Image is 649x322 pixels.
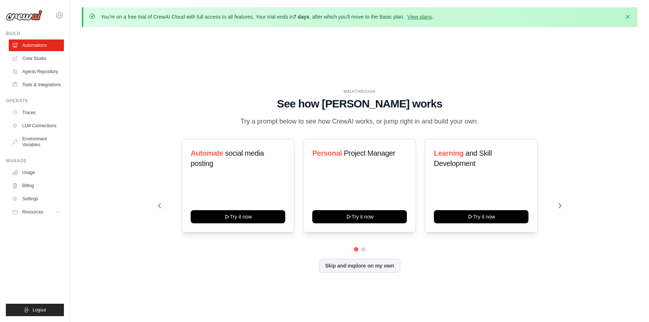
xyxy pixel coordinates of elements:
[434,149,463,157] span: Learning
[6,304,64,316] button: Logout
[191,149,264,167] span: social media posting
[6,98,64,104] div: Operate
[293,14,309,20] strong: 7 days
[101,13,434,20] p: You're on a free trial of CrewAI Cloud with full access to all features. Your trial ends in , aft...
[22,209,43,215] span: Resources
[344,149,395,157] span: Project Manager
[9,133,64,151] a: Environment Variables
[9,180,64,192] a: Billing
[9,107,64,118] a: Traces
[9,66,64,77] a: Agents Repository
[9,53,64,64] a: Crew Studio
[9,39,64,51] a: Automations
[191,149,223,157] span: Automate
[319,259,400,273] button: Skip and explore on my own
[434,149,492,167] span: and Skill Development
[434,210,528,223] button: Try it now
[158,97,561,110] h1: See how [PERSON_NAME] works
[9,167,64,178] a: Usage
[407,14,432,20] a: View plans
[9,79,64,91] a: Tools & Integrations
[158,89,561,94] div: WALKTHROUGH
[191,210,285,223] button: Try it now
[9,120,64,132] a: LLM Connections
[6,31,64,37] div: Build
[9,206,64,218] button: Resources
[6,10,42,21] img: Logo
[312,210,407,223] button: Try it now
[312,149,342,157] span: Personal
[6,158,64,164] div: Manage
[33,307,46,313] span: Logout
[9,193,64,205] a: Settings
[237,116,482,127] p: Try a prompt below to see how CrewAI works, or jump right in and build your own.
